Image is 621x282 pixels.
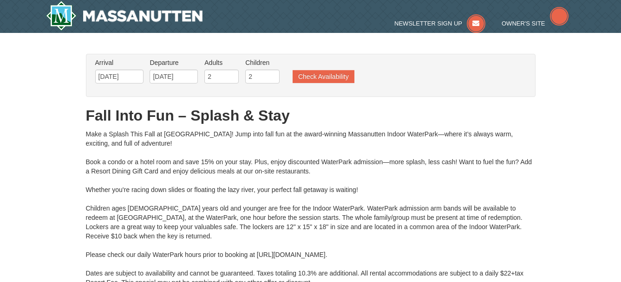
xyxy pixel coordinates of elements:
label: Children [245,58,280,67]
a: Owner's Site [502,20,569,27]
img: Massanutten Resort Logo [46,1,203,31]
label: Adults [204,58,239,67]
span: Newsletter Sign Up [394,20,462,27]
label: Departure [150,58,198,67]
a: Massanutten Resort [46,1,203,31]
a: Newsletter Sign Up [394,20,485,27]
label: Arrival [95,58,144,67]
button: Check Availability [293,70,354,83]
h1: Fall Into Fun – Splash & Stay [86,106,536,125]
span: Owner's Site [502,20,545,27]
